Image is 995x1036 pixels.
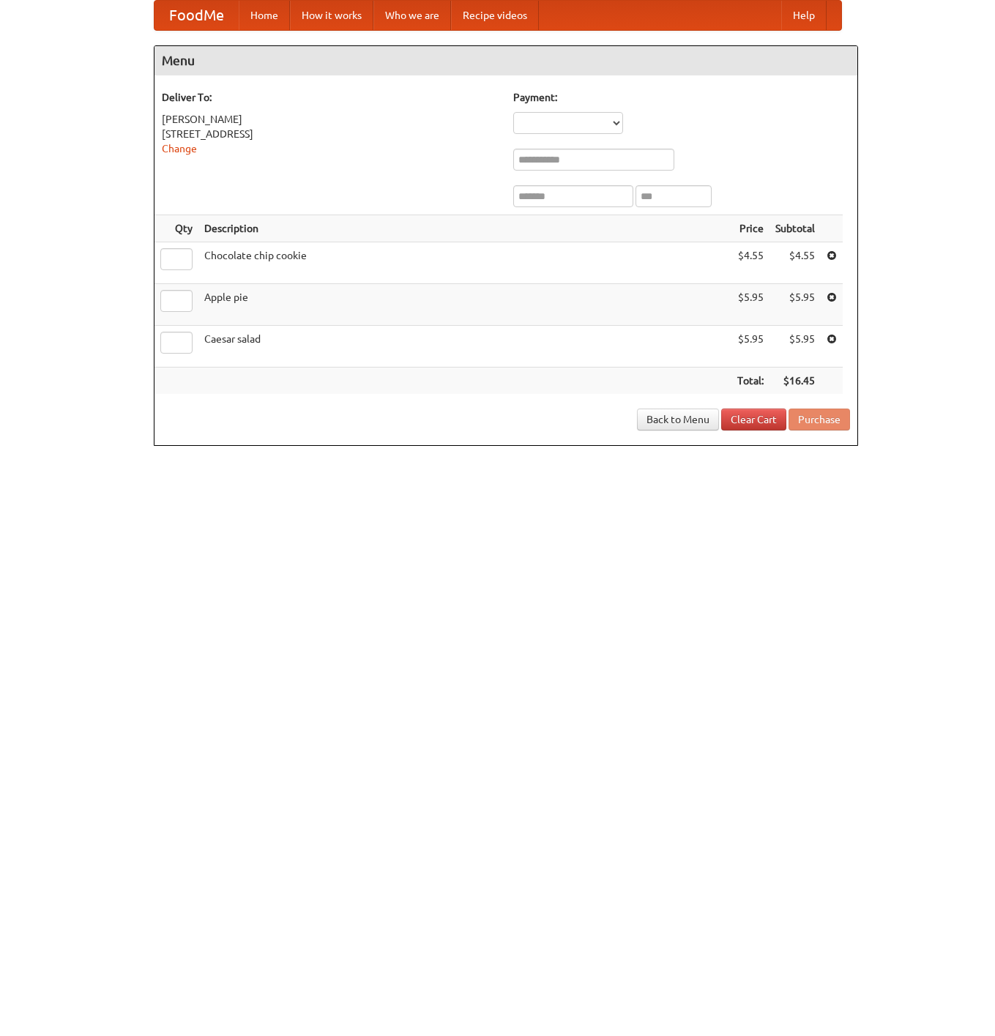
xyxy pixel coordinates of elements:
[721,409,786,431] a: Clear Cart
[290,1,373,30] a: How it works
[513,90,850,105] h5: Payment:
[373,1,451,30] a: Who we are
[162,143,197,154] a: Change
[769,284,821,326] td: $5.95
[154,215,198,242] th: Qty
[731,215,769,242] th: Price
[731,368,769,395] th: Total:
[239,1,290,30] a: Home
[769,242,821,284] td: $4.55
[781,1,827,30] a: Help
[162,90,499,105] h5: Deliver To:
[198,284,731,326] td: Apple pie
[154,1,239,30] a: FoodMe
[451,1,539,30] a: Recipe videos
[198,242,731,284] td: Chocolate chip cookie
[731,326,769,368] td: $5.95
[769,326,821,368] td: $5.95
[731,242,769,284] td: $4.55
[789,409,850,431] button: Purchase
[162,127,499,141] div: [STREET_ADDRESS]
[198,215,731,242] th: Description
[198,326,731,368] td: Caesar salad
[154,46,857,75] h4: Menu
[731,284,769,326] td: $5.95
[769,368,821,395] th: $16.45
[162,112,499,127] div: [PERSON_NAME]
[637,409,719,431] a: Back to Menu
[769,215,821,242] th: Subtotal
